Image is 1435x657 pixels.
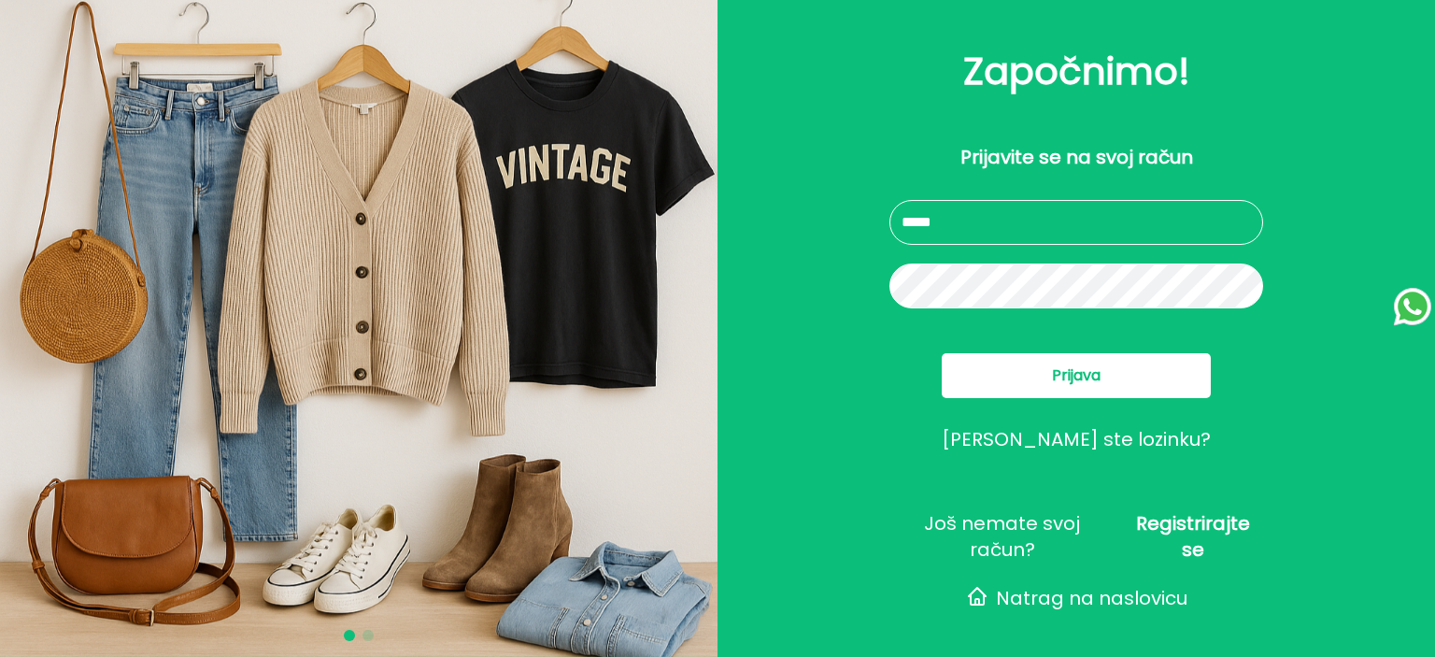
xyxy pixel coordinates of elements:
span: Natrag na naslovicu [996,585,1187,611]
span: Prijava [1052,364,1101,387]
span: Registrirajte se [1122,510,1263,563]
h2: Započnimo! [747,43,1405,99]
button: [PERSON_NAME] ste lozinku? [942,428,1211,450]
p: Prijavite se na svoj račun [960,144,1193,170]
button: Još nemate svoj račun?Registrirajte se [889,525,1263,548]
button: Prijava [942,353,1211,398]
button: Natrag na naslovicu [889,585,1263,607]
